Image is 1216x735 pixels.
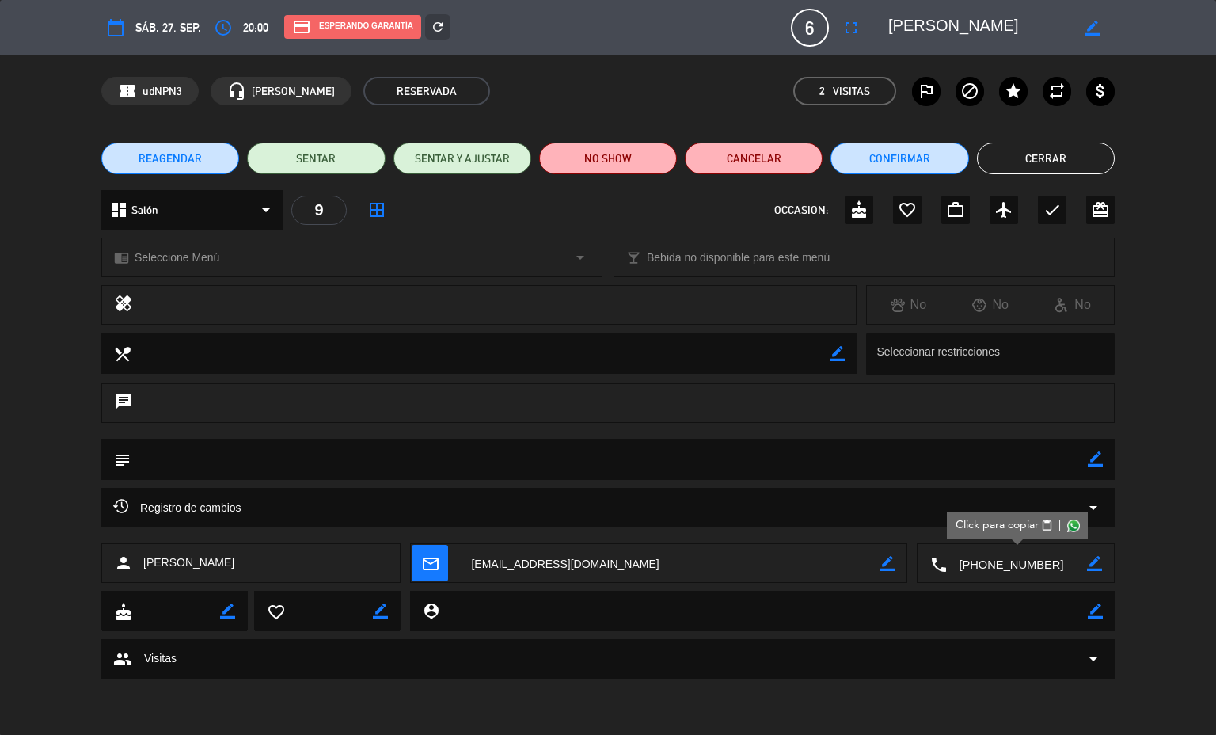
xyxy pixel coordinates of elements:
span: [PERSON_NAME] [143,554,234,572]
i: refresh [431,20,445,34]
div: No [949,295,1032,315]
i: chrome_reader_mode [114,250,129,265]
span: RESERVADA [363,77,490,105]
i: access_time [214,18,233,37]
span: Visitas [144,649,177,668]
button: Cancelar [685,143,823,174]
i: work_outline [946,200,965,219]
i: fullscreen [842,18,861,37]
span: arrow_drop_down [1084,649,1103,668]
span: sáb. 27, sep. [135,18,201,37]
i: arrow_drop_down [256,200,275,219]
span: OCCASION: [774,201,828,219]
div: Esperando garantía [284,15,421,39]
span: 2 [819,82,825,101]
i: border_color [220,604,235,619]
div: No [1032,295,1114,315]
i: border_color [1088,451,1103,467]
span: udNPN3 [142,82,182,101]
button: REAGENDAR [101,143,239,174]
i: border_color [880,556,895,571]
i: subject [113,451,131,468]
i: local_dining [113,345,131,362]
i: person [114,554,133,573]
i: attach_money [1091,82,1110,101]
button: access_time [209,13,237,42]
span: | [1058,517,1062,534]
i: arrow_drop_down [571,248,590,267]
span: content_paste [1041,520,1053,531]
span: group [113,649,132,668]
i: border_color [373,604,388,619]
i: dashboard [109,200,128,219]
span: Seleccione Menú [135,249,219,267]
i: local_phone [929,555,947,573]
i: healing [114,294,133,316]
span: Registro de cambios [113,498,241,517]
i: airplanemode_active [994,200,1013,219]
span: Click para copiar [956,517,1039,534]
i: cake [114,603,131,620]
i: favorite_border [267,603,284,620]
i: local_bar [626,250,641,265]
button: NO SHOW [539,143,677,174]
i: person_pin [422,602,439,619]
i: outlined_flag [917,82,936,101]
i: calendar_today [106,18,125,37]
i: border_color [1085,21,1100,36]
button: fullscreen [837,13,865,42]
span: confirmation_number [118,82,137,101]
div: 9 [291,196,347,225]
i: star [1004,82,1023,101]
button: calendar_today [101,13,130,42]
span: Bebida no disponible para este menú [647,249,830,267]
button: Cerrar [977,143,1115,174]
i: border_color [1088,604,1103,619]
span: [PERSON_NAME] [252,82,335,101]
div: No [867,295,949,315]
span: Salón [131,201,158,219]
button: SENTAR [247,143,385,174]
span: 6 [791,9,829,47]
i: mail_outline [421,554,439,572]
i: border_all [367,200,386,219]
i: border_color [830,346,845,361]
i: cake [849,200,868,219]
em: Visitas [833,82,870,101]
i: border_color [1087,556,1102,571]
span: REAGENDAR [139,150,202,167]
i: arrow_drop_down [1084,498,1103,517]
i: card_giftcard [1091,200,1110,219]
button: SENTAR Y AJUSTAR [393,143,531,174]
span: 20:00 [243,18,268,37]
i: repeat [1047,82,1066,101]
i: credit_card [292,17,311,36]
i: favorite_border [898,200,917,219]
button: Confirmar [830,143,968,174]
i: check [1043,200,1062,219]
i: chat [114,392,133,414]
i: headset_mic [227,82,246,101]
button: Click para copiarcontent_paste [956,517,1054,534]
i: block [960,82,979,101]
